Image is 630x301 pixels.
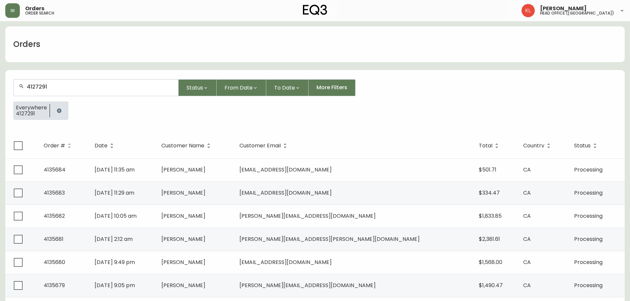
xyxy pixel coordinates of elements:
[44,212,65,220] span: 4135682
[161,212,205,220] span: [PERSON_NAME]
[161,166,205,173] span: [PERSON_NAME]
[479,258,502,266] span: $1,568.00
[95,166,135,173] span: [DATE] 11:35 am
[239,143,289,149] span: Customer Email
[239,144,281,148] span: Customer Email
[44,143,74,149] span: Order #
[523,212,531,220] span: CA
[523,144,544,148] span: Country
[266,79,309,96] button: To Date
[303,5,327,15] img: logo
[479,189,500,197] span: $334.47
[479,166,496,173] span: $501.71
[161,189,205,197] span: [PERSON_NAME]
[161,143,213,149] span: Customer Name
[523,235,531,243] span: CA
[479,144,492,148] span: Total
[25,11,54,15] h5: order search
[161,282,205,289] span: [PERSON_NAME]
[95,258,135,266] span: [DATE] 9:49 pm
[44,189,65,197] span: 4135683
[574,258,603,266] span: Processing
[44,282,65,289] span: 4135679
[44,235,63,243] span: 4135681
[239,212,376,220] span: [PERSON_NAME][EMAIL_ADDRESS][DOMAIN_NAME]
[574,235,603,243] span: Processing
[574,212,603,220] span: Processing
[239,282,376,289] span: [PERSON_NAME][EMAIL_ADDRESS][DOMAIN_NAME]
[522,4,535,17] img: 2c0c8aa7421344cf0398c7f872b772b5
[161,258,205,266] span: [PERSON_NAME]
[523,258,531,266] span: CA
[523,143,553,149] span: Country
[316,84,347,91] span: More Filters
[16,111,47,117] span: 4127291
[95,143,116,149] span: Date
[225,84,253,92] span: From Date
[523,282,531,289] span: CA
[239,189,332,197] span: [EMAIL_ADDRESS][DOMAIN_NAME]
[187,84,203,92] span: Status
[95,235,133,243] span: [DATE] 2:12 am
[95,144,107,148] span: Date
[95,212,137,220] span: [DATE] 10:05 am
[239,258,332,266] span: [EMAIL_ADDRESS][DOMAIN_NAME]
[27,84,173,90] input: Search
[239,166,332,173] span: [EMAIL_ADDRESS][DOMAIN_NAME]
[217,79,266,96] button: From Date
[479,212,502,220] span: $1,833.85
[161,144,204,148] span: Customer Name
[95,189,134,197] span: [DATE] 11:29 am
[16,105,47,111] span: Everywhere
[540,6,587,11] span: [PERSON_NAME]
[25,6,44,11] span: Orders
[574,282,603,289] span: Processing
[95,282,135,289] span: [DATE] 9:05 pm
[239,235,420,243] span: [PERSON_NAME][EMAIL_ADDRESS][PERSON_NAME][DOMAIN_NAME]
[540,11,614,15] h5: head office ([GEOGRAPHIC_DATA])
[574,166,603,173] span: Processing
[274,84,295,92] span: To Date
[161,235,205,243] span: [PERSON_NAME]
[574,189,603,197] span: Processing
[13,39,40,50] h1: Orders
[523,166,531,173] span: CA
[44,166,65,173] span: 4135684
[523,189,531,197] span: CA
[479,143,501,149] span: Total
[574,144,591,148] span: Status
[309,79,356,96] button: More Filters
[179,79,217,96] button: Status
[479,235,500,243] span: $2,381.61
[479,282,503,289] span: $1,490.47
[44,144,65,148] span: Order #
[574,143,599,149] span: Status
[44,258,65,266] span: 4135680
